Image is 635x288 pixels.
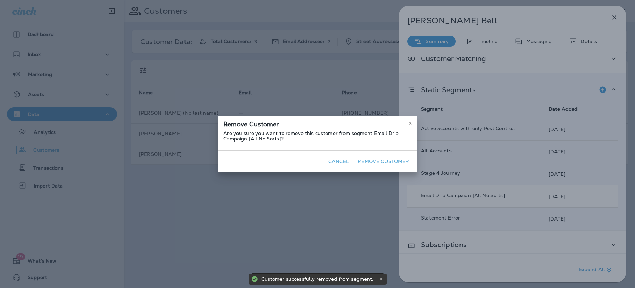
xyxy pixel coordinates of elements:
[223,130,412,141] p: Are you sure you want to remove this customer from segment Email Drip Campaign [All No Sorts]?
[326,156,352,167] button: Cancel
[218,116,417,130] div: Remove Customer
[261,274,377,285] div: Customer successfully removed from segment.
[263,273,374,284] div: Customer successfully removed from segment.
[355,156,412,167] button: Remove Customer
